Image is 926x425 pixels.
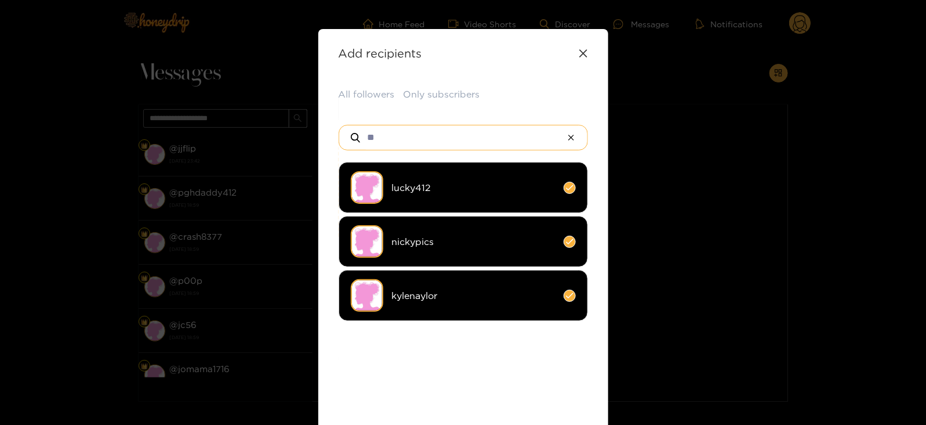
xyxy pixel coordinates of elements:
[351,225,383,258] img: no-avatar.png
[351,171,383,204] img: no-avatar.png
[351,279,383,312] img: no-avatar.png
[392,235,555,248] span: nickypics
[392,181,555,195] span: lucky412
[339,46,422,60] strong: Add recipients
[339,88,395,101] button: All followers
[392,289,555,302] span: kylenaylor
[404,88,480,101] button: Only subscribers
